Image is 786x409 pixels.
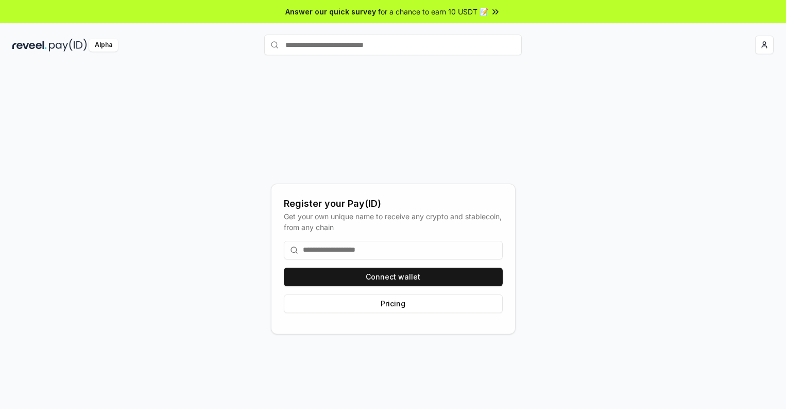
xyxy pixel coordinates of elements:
img: pay_id [49,39,87,52]
div: Alpha [89,39,118,52]
span: for a chance to earn 10 USDT 📝 [378,6,488,17]
button: Pricing [284,295,503,313]
div: Register your Pay(ID) [284,197,503,211]
img: reveel_dark [12,39,47,52]
div: Get your own unique name to receive any crypto and stablecoin, from any chain [284,211,503,233]
button: Connect wallet [284,268,503,286]
span: Answer our quick survey [285,6,376,17]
